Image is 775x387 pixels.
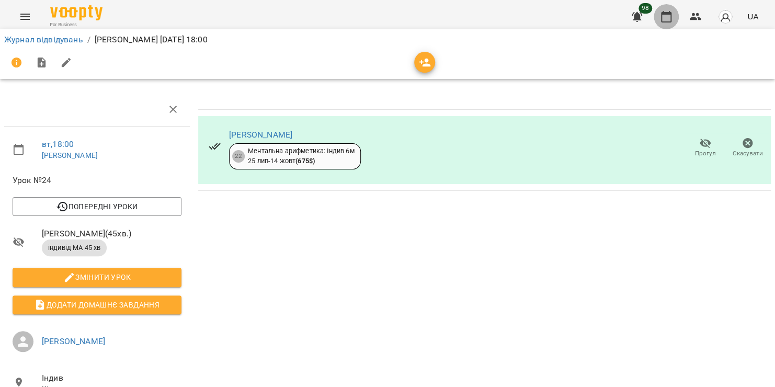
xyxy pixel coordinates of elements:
[733,149,763,158] span: Скасувати
[13,174,181,187] span: Урок №24
[42,372,181,384] span: Індив
[87,33,90,46] li: /
[718,9,733,24] img: avatar_s.png
[21,271,173,283] span: Змінити урок
[42,139,74,149] a: вт , 18:00
[13,295,181,314] button: Додати домашнє завдання
[695,149,716,158] span: Прогул
[13,4,38,29] button: Menu
[42,151,98,160] a: [PERSON_NAME]
[50,5,102,20] img: Voopty Logo
[743,7,762,26] button: UA
[726,133,769,163] button: Скасувати
[684,133,726,163] button: Прогул
[747,11,758,22] span: UA
[50,21,102,28] span: For Business
[42,336,105,346] a: [PERSON_NAME]
[232,150,245,163] div: 22
[13,197,181,216] button: Попередні уроки
[13,268,181,287] button: Змінити урок
[248,146,354,166] div: Ментальна арифметика: Індив 6м 25 лип - 14 жовт
[21,200,173,213] span: Попередні уроки
[95,33,208,46] p: [PERSON_NAME] [DATE] 18:00
[4,33,771,46] nav: breadcrumb
[229,130,292,140] a: [PERSON_NAME]
[295,157,315,165] b: ( 675 $ )
[639,3,652,14] span: 98
[42,243,107,253] span: індивід МА 45 хв
[4,35,83,44] a: Журнал відвідувань
[42,227,181,240] span: [PERSON_NAME] ( 45 хв. )
[21,299,173,311] span: Додати домашнє завдання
